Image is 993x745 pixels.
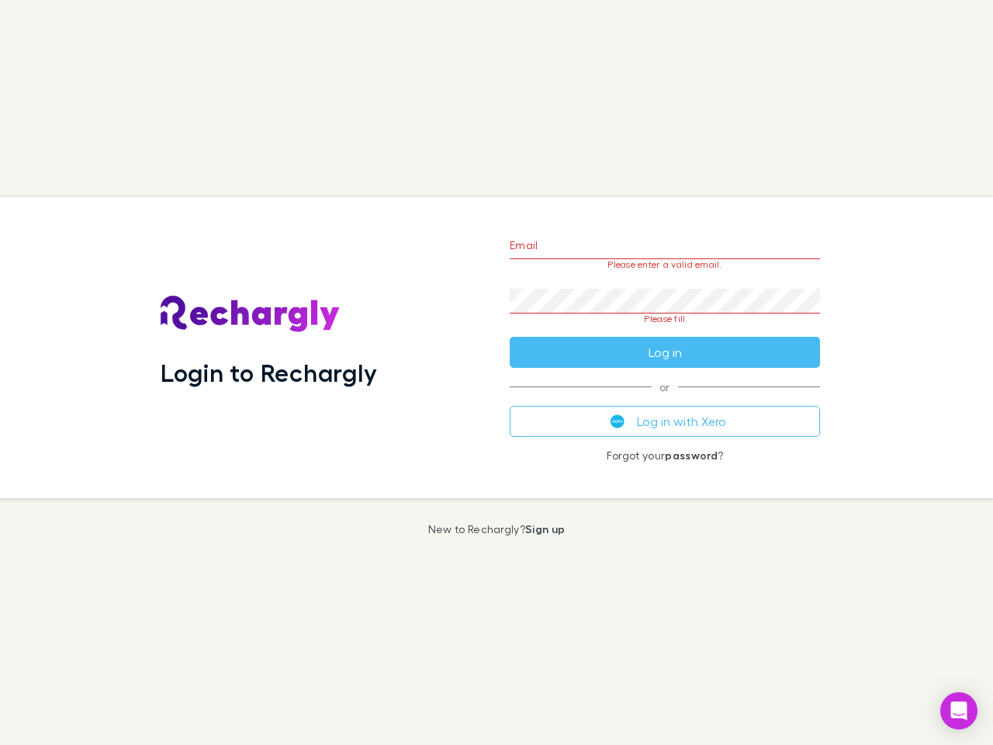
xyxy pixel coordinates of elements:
img: Rechargly's Logo [161,296,341,333]
a: Sign up [525,522,565,535]
p: Forgot your ? [510,449,820,462]
div: Open Intercom Messenger [940,692,977,729]
img: Xero's logo [611,414,625,428]
span: or [510,386,820,387]
p: Please fill [510,314,820,324]
p: Please enter a valid email. [510,259,820,270]
p: New to Rechargly? [428,523,566,535]
button: Log in [510,337,820,368]
h1: Login to Rechargly [161,358,377,387]
a: password [665,449,718,462]
button: Log in with Xero [510,406,820,437]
